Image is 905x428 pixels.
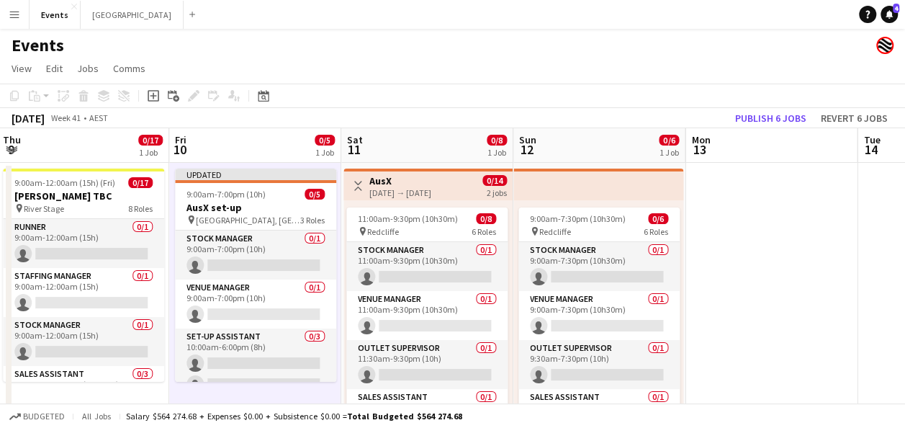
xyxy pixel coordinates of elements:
span: Tue [863,133,880,146]
div: Updated [175,169,336,180]
div: AEST [89,112,108,123]
app-user-avatar: Event Merch [876,37,893,54]
span: 9 [1,141,21,158]
div: [DATE] [12,111,45,125]
app-job-card: Updated9:00am-7:00pm (10h)0/5AusX set-up [GEOGRAPHIC_DATA], [GEOGRAPHIC_DATA]3 RolesStock Manager... [175,169,336,382]
span: Edit [46,62,63,75]
span: 13 [689,141,710,158]
button: Events [30,1,81,29]
span: Budgeted [23,411,65,422]
span: 0/6 [659,135,679,146]
span: Jobs [77,62,99,75]
span: 12 [517,141,536,158]
button: [GEOGRAPHIC_DATA] [81,1,184,29]
span: River Stage [24,203,64,214]
app-card-role: Venue Manager0/19:00am-7:00pm (10h) [175,280,336,329]
span: 8 Roles [128,203,153,214]
span: 0/14 [482,175,507,186]
span: 9:00am-7:00pm (10h) [186,189,266,200]
span: Redcliffe [539,226,571,237]
span: 11 [345,141,363,158]
div: [DATE] → [DATE] [369,187,431,198]
span: 9:00am-7:30pm (10h30m) [530,213,626,224]
app-card-role: Venue Manager0/19:00am-7:30pm (10h30m) [518,291,680,340]
span: Redcliffe [367,226,399,237]
span: Total Budgeted $564 274.68 [347,411,462,422]
app-card-role: Stock Manager0/19:00am-7:00pm (10h) [175,231,336,280]
div: 2 jobs [487,186,507,198]
a: Edit [40,59,68,78]
app-job-card: 11:00am-9:30pm (10h30m)0/8 Redcliffe6 RolesStock Manager0/111:00am-9:30pm (10h30m) Venue Manager0... [346,208,508,421]
h1: Events [12,35,64,56]
div: 1 Job [315,147,334,158]
span: View [12,62,32,75]
span: 11:00am-9:30pm (10h30m) [358,213,458,224]
span: 0/5 [315,135,335,146]
span: 0/17 [128,177,153,188]
span: All jobs [79,411,114,422]
span: 0/6 [648,213,668,224]
span: 4 [893,4,899,13]
div: 1 Job [659,147,678,158]
app-job-card: 9:00am-12:00am (15h) (Fri)0/17[PERSON_NAME] TBC River Stage8 RolesRunner0/19:00am-12:00am (15h) S... [3,169,164,382]
span: Sun [519,133,536,146]
span: [GEOGRAPHIC_DATA], [GEOGRAPHIC_DATA] [196,215,300,226]
app-card-role: Stock Manager0/19:00am-12:00am (15h) [3,317,164,366]
app-card-role: Runner0/19:00am-12:00am (15h) [3,219,164,268]
span: 0/17 [138,135,163,146]
app-card-role: Outlet Supervisor0/19:30am-7:30pm (10h) [518,340,680,389]
app-job-card: 9:00am-7:30pm (10h30m)0/6 Redcliffe6 RolesStock Manager0/19:00am-7:30pm (10h30m) Venue Manager0/1... [518,208,680,421]
h3: AusX [369,174,431,187]
app-card-role: Stock Manager0/19:00am-7:30pm (10h30m) [518,242,680,291]
a: Comms [107,59,151,78]
div: 1 Job [139,147,162,158]
app-card-role: Venue Manager0/111:00am-9:30pm (10h30m) [346,291,508,340]
span: 0/8 [487,135,507,146]
span: Comms [113,62,145,75]
span: Fri [175,133,186,146]
a: View [6,59,37,78]
span: 3 Roles [300,215,325,226]
a: Jobs [71,59,104,78]
span: 14 [861,141,880,158]
span: Sat [347,133,363,146]
span: 0/8 [476,213,496,224]
span: Thu [3,133,21,146]
button: Publish 6 jobs [729,109,812,128]
span: 10 [173,141,186,158]
button: Budgeted [7,409,67,424]
span: 6 Roles [644,226,668,237]
app-card-role: Outlet Supervisor0/111:30am-9:30pm (10h) [346,340,508,389]
app-card-role: Set-up Assistant0/310:00am-6:00pm (8h) [175,329,336,419]
span: 6 Roles [472,226,496,237]
app-card-role: Stock Manager0/111:00am-9:30pm (10h30m) [346,242,508,291]
div: Salary $564 274.68 + Expenses $0.00 + Subsistence $0.00 = [126,411,462,422]
span: 9:00am-12:00am (15h) (Fri) [14,177,115,188]
span: 0/5 [305,189,325,200]
div: 1 Job [487,147,506,158]
h3: AusX set-up [175,201,336,214]
app-card-role: Staffing Manager0/19:00am-12:00am (15h) [3,268,164,317]
button: Revert 6 jobs [815,109,893,128]
a: 4 [881,6,898,23]
span: Week 41 [48,112,84,123]
span: Mon [691,133,710,146]
h3: [PERSON_NAME] TBC [3,190,164,202]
